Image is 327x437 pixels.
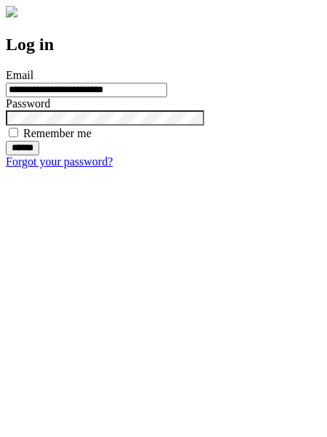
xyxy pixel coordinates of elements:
[6,35,321,54] h2: Log in
[6,6,17,17] img: logo-4e3dc11c47720685a147b03b5a06dd966a58ff35d612b21f08c02c0306f2b779.png
[6,69,33,81] label: Email
[23,127,92,139] label: Remember me
[6,97,50,110] label: Password
[6,155,113,168] a: Forgot your password?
